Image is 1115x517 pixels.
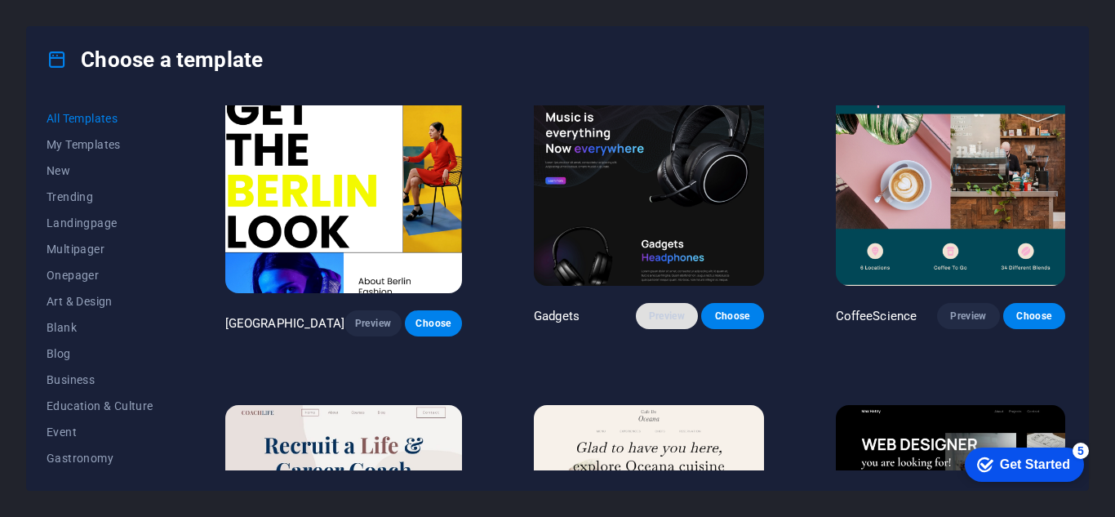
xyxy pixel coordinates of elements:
button: Choose [701,303,763,329]
span: Business [47,373,153,386]
button: All Templates [47,105,153,131]
span: Art & Design [47,295,153,308]
span: My Templates [47,138,153,151]
button: Preview [636,303,698,329]
span: Preview [649,310,685,323]
button: Choose [405,310,462,336]
button: Blank [47,314,153,341]
span: Blank [47,321,153,334]
button: Event [47,419,153,445]
span: Education & Culture [47,399,153,412]
button: Art & Design [47,288,153,314]
div: 5 [121,3,137,20]
button: Landingpage [47,210,153,236]
button: Preview [937,303,999,329]
span: Choose [714,310,750,323]
button: Onepager [47,262,153,288]
p: Gadgets [534,308,580,324]
span: All Templates [47,112,153,125]
p: [GEOGRAPHIC_DATA] [225,315,344,332]
span: Event [47,426,153,439]
img: BERLIN [225,74,462,293]
div: Get Started [48,18,118,33]
button: Trending [47,184,153,210]
span: Preview [950,310,986,323]
div: Get Started 5 items remaining, 0% complete [13,8,132,42]
img: Gadgets [534,74,763,286]
span: Multipager [47,243,153,256]
button: Gastronomy [47,445,153,471]
h4: Choose a template [47,47,263,73]
span: Choose [418,317,449,330]
button: Business [47,367,153,393]
span: Onepager [47,269,153,282]
span: Choose [1016,310,1052,323]
span: New [47,164,153,177]
span: Gastronomy [47,452,153,465]
button: Choose [1003,303,1065,329]
button: My Templates [47,131,153,158]
button: Education & Culture [47,393,153,419]
span: Landingpage [47,216,153,230]
span: Blog [47,347,153,360]
p: CoffeeScience [836,308,917,324]
button: Multipager [47,236,153,262]
button: New [47,158,153,184]
span: Trending [47,190,153,203]
img: CoffeeScience [836,74,1066,286]
span: Preview [358,317,389,330]
button: Blog [47,341,153,367]
button: Preview [344,310,402,336]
